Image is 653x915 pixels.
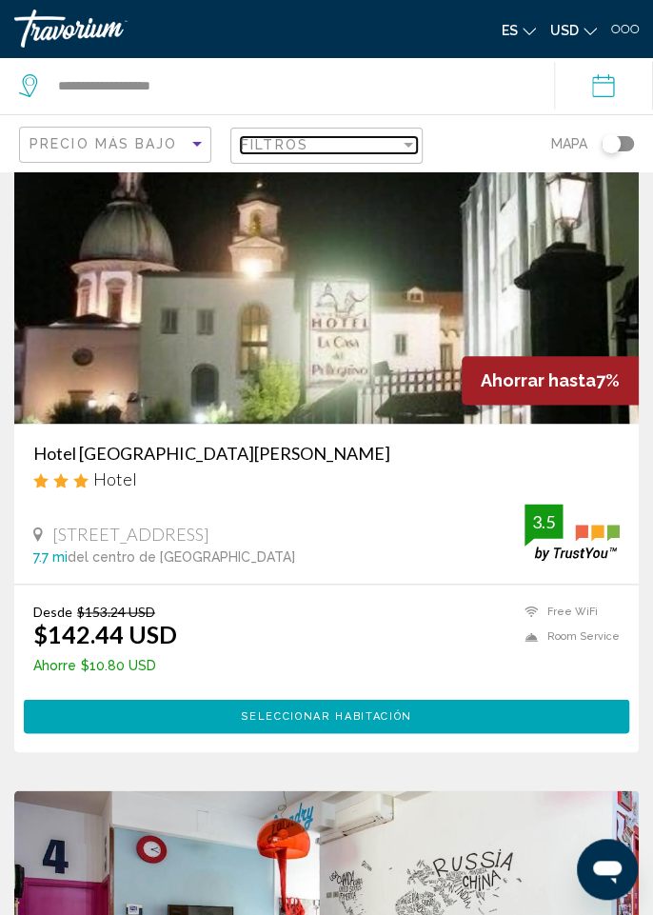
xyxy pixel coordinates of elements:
[30,137,206,153] mat-select: Sort by
[33,620,177,648] ins: $142.44 USD
[241,709,411,722] span: Seleccionar habitación
[551,130,587,157] span: Mapa
[481,370,596,390] span: Ahorrar hasta
[30,136,178,151] span: Precio más bajo
[33,443,620,464] a: Hotel [GEOGRAPHIC_DATA][PERSON_NAME]
[52,524,209,545] span: [STREET_ADDRESS]
[587,135,634,152] button: Toggle map
[230,127,423,166] button: Filter
[33,549,68,565] span: 7.7 mi
[77,604,155,620] del: $153.24 USD
[33,658,177,673] p: $10.80 USD
[33,468,620,489] div: 3 star Hotel
[33,658,76,673] span: Ahorre
[14,119,639,424] img: Hotel image
[241,137,308,152] span: Filtros
[524,510,563,533] div: 3.5
[14,10,317,48] a: Travorium
[33,604,72,620] span: Desde
[462,356,639,405] div: 7%
[502,16,536,44] button: Change language
[550,16,597,44] button: Change currency
[515,604,620,620] li: Free WiFi
[550,23,579,38] span: USD
[24,702,629,723] a: Seleccionar habitación
[502,23,518,38] span: es
[24,699,629,733] button: Seleccionar habitación
[68,549,295,565] span: del centro de [GEOGRAPHIC_DATA]
[524,504,620,560] img: trustyou-badge.svg
[577,839,638,900] iframe: Botón para iniciar la ventana de mensajería
[93,468,137,489] span: Hotel
[554,57,653,114] button: Check-in date: Sep 23, 2025 Check-out date: Sep 26, 2025
[515,628,620,645] li: Room Service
